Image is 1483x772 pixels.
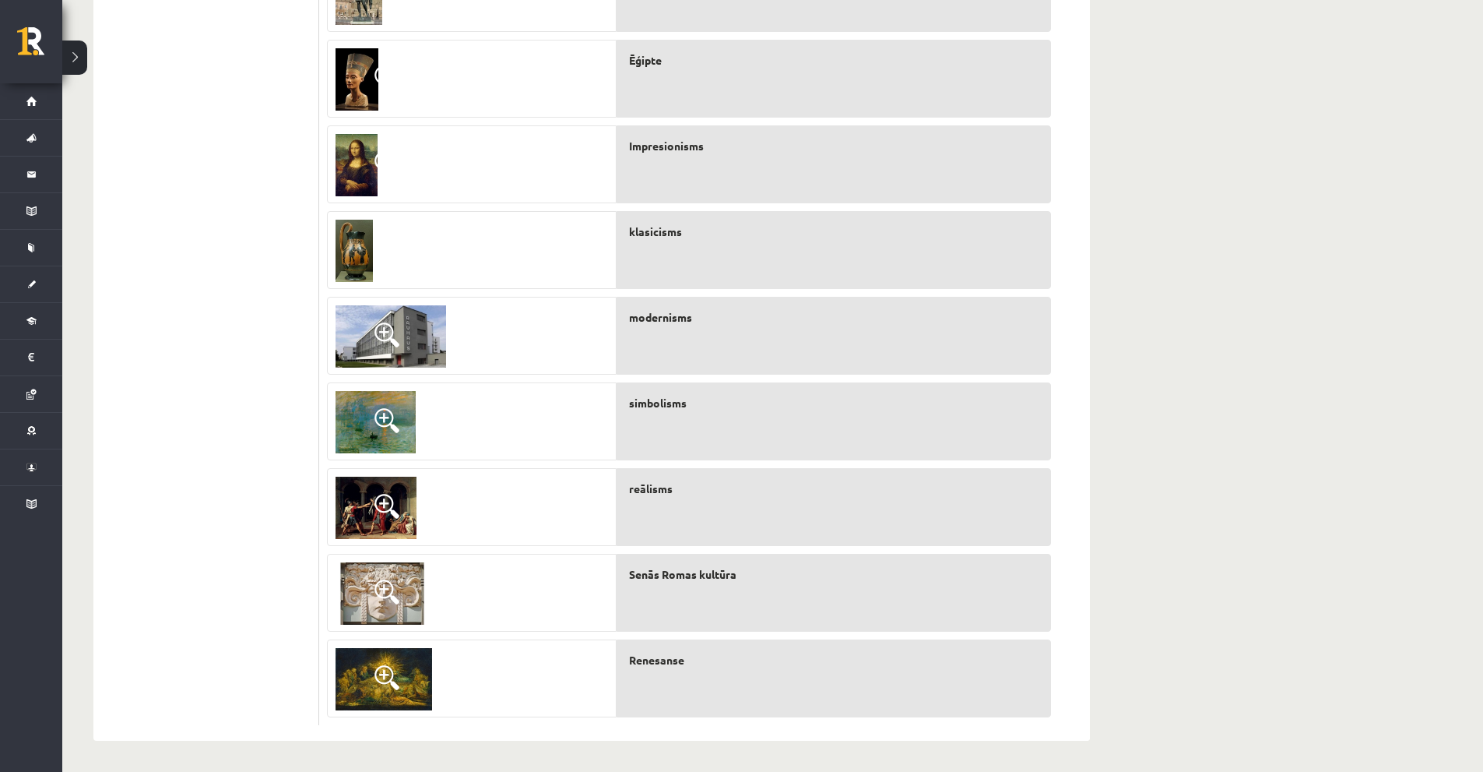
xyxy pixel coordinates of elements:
img: 9.jpg [336,562,429,625]
img: 1.jpg [336,134,378,196]
a: Rīgas 1. Tālmācības vidusskola [17,27,62,66]
img: 2.png [336,391,416,453]
img: 4.jpg [336,48,378,111]
span: klasicisms [629,224,682,240]
img: 3.jpg [336,220,373,282]
span: reālisms [629,481,673,497]
img: 7.jpg [336,477,416,539]
span: Ēģipte [629,52,662,69]
span: modernisms [629,309,692,326]
img: 10.jpg [336,305,446,368]
span: Impresionisms [629,138,704,154]
span: Senās Romas kultūra [629,566,736,583]
span: Renesanse [629,652,684,668]
span: simbolisms [629,395,687,411]
img: 6.jpg [336,648,432,710]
